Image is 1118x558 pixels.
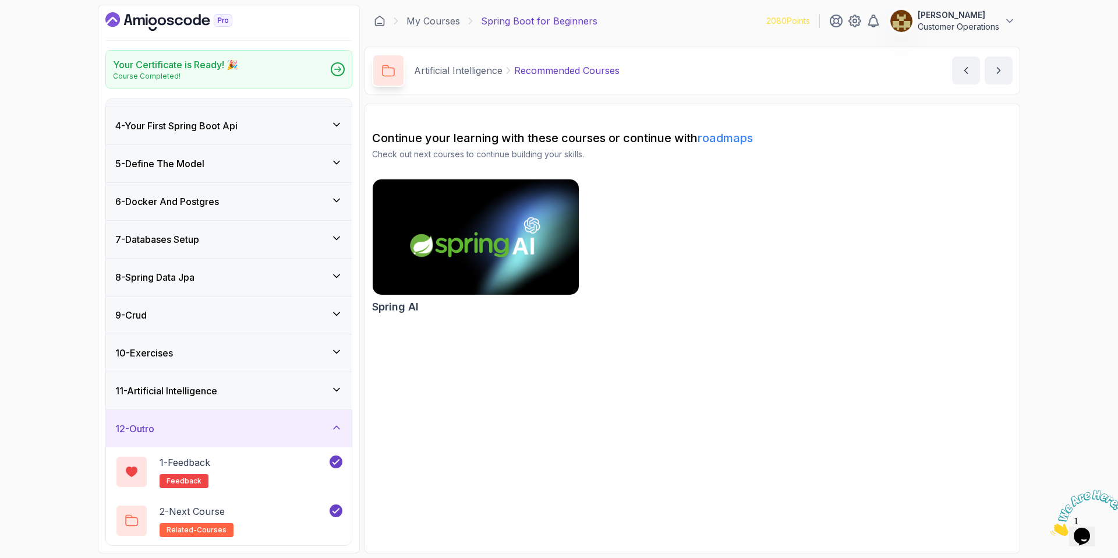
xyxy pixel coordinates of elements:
[106,372,352,409] button: 11-Artificial Intelligence
[372,130,1013,146] h2: Continue your learning with these courses or continue with
[115,504,342,537] button: 2-Next Courserelated-courses
[160,504,225,518] p: 2 - Next Course
[952,56,980,84] button: previous content
[115,308,147,322] h3: 9 - Crud
[115,119,238,133] h3: 4 - Your First Spring Boot Api
[115,422,154,436] h3: 12 - Outro
[1046,485,1118,541] iframe: chat widget
[414,63,503,77] p: Artificial Intelligence
[106,107,352,144] button: 4-Your First Spring Boot Api
[115,195,219,209] h3: 6 - Docker And Postgres
[106,183,352,220] button: 6-Docker And Postgres
[106,296,352,334] button: 9-Crud
[918,9,999,21] p: [PERSON_NAME]
[106,221,352,258] button: 7-Databases Setup
[105,50,352,89] a: Your Certificate is Ready! 🎉Course Completed!
[167,525,227,535] span: related-courses
[115,455,342,488] button: 1-Feedbackfeedback
[890,9,1016,33] button: user profile image[PERSON_NAME]Customer Operations
[372,149,1013,160] p: Check out next courses to continue building your skills.
[5,5,9,15] span: 1
[514,63,620,77] p: Recommended Courses
[115,157,204,171] h3: 5 - Define The Model
[890,10,912,32] img: user profile image
[698,131,753,145] a: roadmaps
[106,334,352,372] button: 10-Exercises
[106,145,352,182] button: 5-Define The Model
[481,14,597,28] p: Spring Boot for Beginners
[374,15,385,27] a: Dashboard
[372,179,579,315] a: Spring AI cardSpring AI
[160,455,210,469] p: 1 - Feedback
[985,56,1013,84] button: next content
[106,410,352,447] button: 12-Outro
[113,58,238,72] h2: Your Certificate is Ready! 🎉
[5,5,77,51] img: Chat attention grabber
[105,12,259,31] a: Dashboard
[373,179,579,295] img: Spring AI card
[113,72,238,81] p: Course Completed!
[115,346,173,360] h3: 10 - Exercises
[766,15,810,27] p: 2080 Points
[115,270,194,284] h3: 8 - Spring Data Jpa
[406,14,460,28] a: My Courses
[115,232,199,246] h3: 7 - Databases Setup
[918,21,999,33] p: Customer Operations
[167,476,201,486] span: feedback
[372,299,419,315] h2: Spring AI
[115,384,217,398] h3: 11 - Artificial Intelligence
[106,259,352,296] button: 8-Spring Data Jpa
